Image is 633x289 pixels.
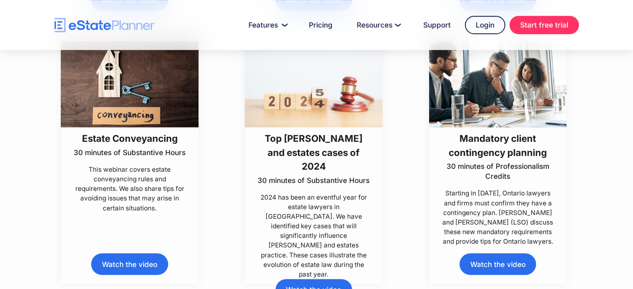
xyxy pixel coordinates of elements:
[440,131,555,159] h3: Mandatory client contingency planning
[74,131,186,145] h3: Estate Conveyancing
[509,16,579,34] a: Start free trial
[256,193,371,279] p: 2024 has been an eventful year for estate lawyers in [GEOGRAPHIC_DATA]. We have identified key ca...
[347,17,409,33] a: Resources
[256,131,371,173] h3: Top [PERSON_NAME] and estates cases of 2024
[74,148,186,158] p: 30 minutes of Substantive Hours
[459,253,536,274] a: Watch the video
[72,165,187,213] p: This webinar covers estate conveyancing rules and requirements. We also share tips for avoiding i...
[440,161,555,181] p: 30 minutes of Professionalism Credits
[440,188,555,246] p: Starting in [DATE], Ontario lawyers and firms must confirm they have a contingency plan. [PERSON_...
[91,253,168,274] a: Watch the video
[238,17,295,33] a: Features
[256,175,371,185] p: 30 minutes of Substantive Hours
[245,41,382,279] a: Top [PERSON_NAME] and estates cases of 202430 minutes of Substantive Hours2024 has been an eventf...
[429,41,567,246] a: Mandatory client contingency planning30 minutes of Professionalism CreditsStarting in [DATE], Ont...
[465,16,505,34] a: Login
[413,17,461,33] a: Support
[55,18,154,32] a: home
[299,17,343,33] a: Pricing
[61,41,199,212] a: Estate Conveyancing30 minutes of Substantive HoursThis webinar covers estate conveyancing rules a...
